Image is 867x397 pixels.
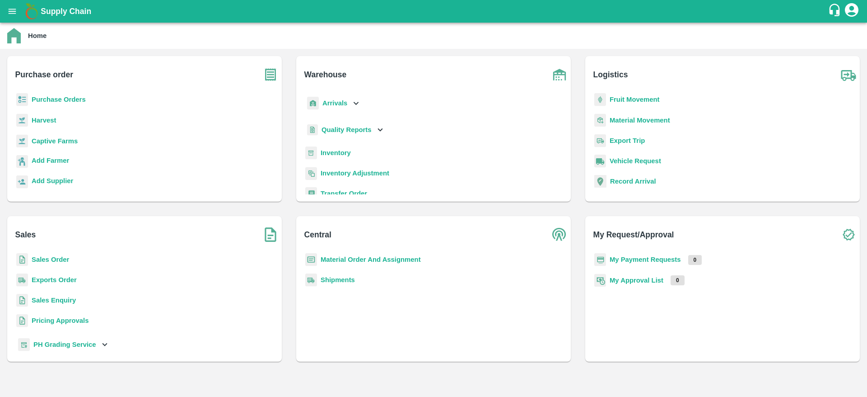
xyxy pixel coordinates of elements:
[594,134,606,147] img: delivery
[16,335,110,355] div: PH Grading Service
[688,255,702,265] p: 0
[837,63,860,86] img: truck
[304,68,347,81] b: Warehouse
[837,223,860,246] img: check
[23,2,41,20] img: logo
[33,341,96,348] b: PH Grading Service
[16,314,28,327] img: sales
[610,178,656,185] a: Record Arrival
[593,68,628,81] b: Logistics
[32,317,89,324] a: Pricing Approvals
[41,7,91,16] b: Supply Chain
[32,117,56,124] a: Harvest
[610,157,661,165] a: Vehicle Request
[305,147,317,160] img: whInventory
[259,223,282,246] img: soSales
[307,97,319,110] img: whArrival
[32,276,77,284] a: Exports Order
[16,93,28,106] img: reciept
[610,256,681,263] a: My Payment Requests
[828,3,844,19] div: customer-support
[321,149,351,156] a: Inventory
[594,113,606,127] img: material
[18,338,30,351] img: whTracker
[593,228,674,241] b: My Request/Approval
[32,256,69,263] a: Sales Order
[16,155,28,168] img: farmer
[594,175,606,188] img: recordArrival
[322,99,347,107] b: Arrivals
[305,253,317,266] img: centralMaterial
[548,63,571,86] img: warehouse
[304,228,331,241] b: Central
[305,187,317,200] img: whTransfer
[32,96,86,103] a: Purchase Orders
[16,134,28,148] img: harvest
[321,276,355,284] a: Shipments
[594,155,606,168] img: vehicle
[16,253,28,266] img: sales
[610,277,663,284] a: My Approval List
[844,2,860,21] div: account of current user
[305,274,317,287] img: shipments
[671,275,685,285] p: 0
[594,274,606,287] img: approval
[305,93,361,113] div: Arrivals
[305,167,317,180] img: inventory
[41,5,828,18] a: Supply Chain
[2,1,23,22] button: open drawer
[16,175,28,189] img: supplier
[610,137,645,144] a: Export Trip
[32,156,69,168] a: Add Farmer
[32,297,76,304] a: Sales Enquiry
[594,253,606,266] img: payment
[259,63,282,86] img: purchase
[15,68,73,81] b: Purchase order
[32,177,73,184] b: Add Supplier
[594,93,606,106] img: fruit
[610,96,660,103] a: Fruit Movement
[28,32,47,39] b: Home
[610,117,670,124] a: Material Movement
[32,157,69,164] b: Add Farmer
[548,223,571,246] img: central
[32,176,73,188] a: Add Supplier
[321,190,367,197] a: Transfer Order
[322,126,372,133] b: Quality Reports
[16,274,28,287] img: shipments
[321,256,421,263] a: Material Order And Assignment
[16,113,28,127] img: harvest
[15,228,36,241] b: Sales
[307,124,318,136] img: qualityReport
[7,28,21,43] img: home
[321,170,389,177] a: Inventory Adjustment
[16,294,28,307] img: sales
[305,121,385,139] div: Quality Reports
[32,137,78,145] a: Captive Farms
